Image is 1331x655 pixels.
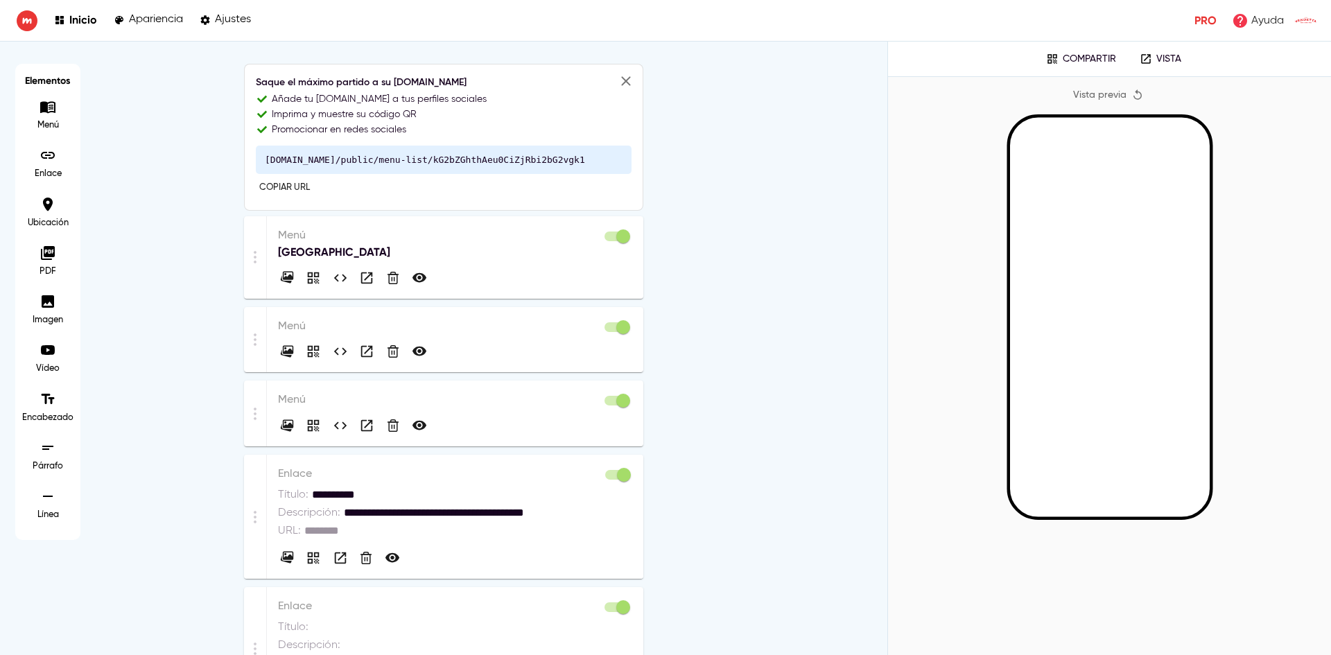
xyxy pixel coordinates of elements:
p: Línea [27,509,69,521]
button: Hacer privado [410,268,429,288]
img: images%2FkG2bZGhthAeu0CiZjRbi2bG2vgk1%2Fuser.png [1292,7,1320,35]
pre: [DOMAIN_NAME]/public/menu-list/kG2bZGhthAeu0CiZjRbi2bG2vgk1 [256,146,632,174]
span: Copiar URL [259,180,310,196]
p: Ubicación [27,217,69,229]
a: Vista [1130,49,1191,69]
iframe: Mobile Preview [1010,118,1210,517]
button: Compartir [304,268,323,288]
p: Enlace [278,598,632,615]
p: Compartir [1063,53,1116,65]
p: Pro [1194,12,1217,29]
button: Compartir [304,548,323,568]
a: Ajustes [200,11,251,30]
h6: Elementos [22,71,73,91]
p: Añade tu [DOMAIN_NAME] a tus perfiles sociales [272,92,487,106]
button: Eliminar Menú [384,417,402,435]
a: Ayuda [1228,8,1288,33]
p: Inicio [69,13,97,26]
p: Descripción : [278,505,340,521]
button: Código integrado [331,342,350,361]
p: Imagen [27,314,69,326]
a: Inicio [54,11,97,30]
button: Compartir [304,342,323,361]
p: [GEOGRAPHIC_DATA] [278,244,632,261]
p: PDF [27,265,69,278]
p: Imprima y muestre su código QR [272,107,417,121]
h6: Saque el máximo partido a su [DOMAIN_NAME] [256,76,632,91]
button: Vista [357,342,376,361]
button: Eliminar Enlace [357,549,375,567]
button: Código integrado [331,416,350,435]
p: URL : [278,523,301,539]
p: Descripción : [278,637,340,654]
button: Copiar URL [256,177,313,199]
p: Párrafo [27,460,69,473]
button: Hacer privado [383,548,402,568]
button: Código integrado [331,268,350,288]
p: Menú [278,227,632,244]
p: Enlace [278,466,633,482]
p: Menú [278,392,632,408]
button: Eliminar Menú [384,342,402,360]
p: Encabezado [22,412,73,424]
button: Compartir [1036,49,1126,69]
button: Hacer privado [410,342,429,361]
p: Enlace [27,168,69,180]
button: Hacer privado [410,416,429,435]
p: Título : [278,619,308,636]
p: Vídeo [27,363,69,375]
p: Vista [1156,53,1181,65]
p: Apariencia [129,13,183,26]
p: Ajustes [215,13,251,26]
a: Apariencia [114,11,183,30]
p: Menú [278,318,632,335]
p: Menú [27,119,69,132]
p: Promocionar en redes sociales [272,123,406,137]
p: Ayuda [1251,12,1284,29]
button: Vista [357,268,376,288]
button: Eliminar Menú [384,269,402,287]
p: Título : [278,487,308,503]
button: Vista [331,548,350,568]
button: Compartir [304,416,323,435]
button: Vista [357,416,376,435]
